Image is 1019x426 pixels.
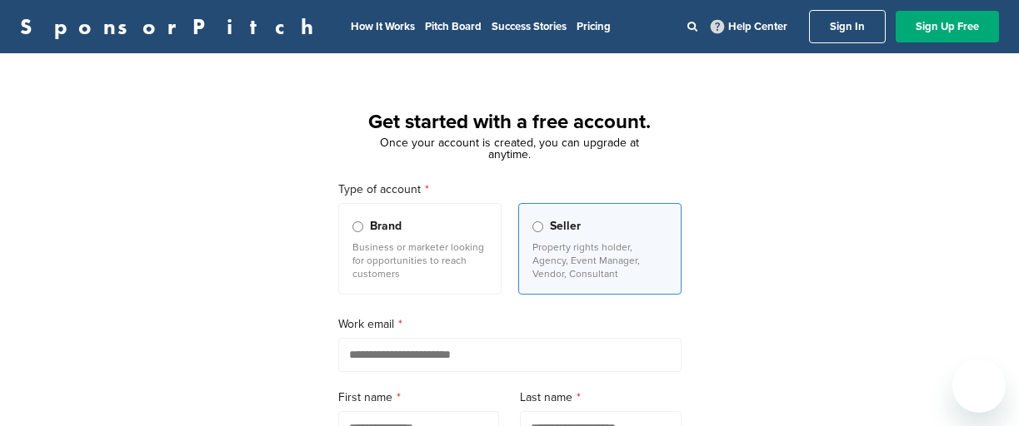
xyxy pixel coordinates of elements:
a: Sign In [809,10,886,43]
iframe: Button to launch messaging window [952,359,1006,413]
p: Property rights holder, Agency, Event Manager, Vendor, Consultant [532,240,667,280]
span: Once your account is created, you can upgrade at anytime. [380,136,639,161]
a: Pricing [577,20,611,33]
a: Help Center [707,17,791,37]
a: Sign Up Free [896,11,999,42]
input: Brand Business or marketer looking for opportunities to reach customers [352,221,363,232]
a: SponsorPitch [20,16,324,37]
span: Brand [370,217,402,235]
input: Seller Property rights holder, Agency, Event Manager, Vendor, Consultant [532,221,543,232]
label: Work email [338,315,682,334]
span: Seller [550,217,581,235]
a: How It Works [351,20,415,33]
label: First name [338,389,500,407]
a: Pitch Board [425,20,482,33]
p: Business or marketer looking for opportunities to reach customers [352,240,487,280]
a: Success Stories [492,20,567,33]
label: Type of account [338,181,682,199]
h1: Get started with a free account. [318,107,702,137]
label: Last name [520,389,682,407]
